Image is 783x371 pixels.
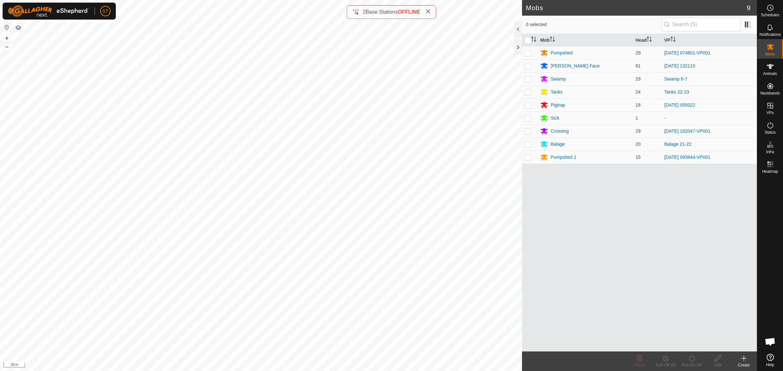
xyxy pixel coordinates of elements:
[551,141,565,148] div: Balage
[551,50,573,56] div: Pumpshed
[551,154,576,161] div: Pumpshed 1
[551,115,559,122] div: Sick
[235,363,260,368] a: Privacy Policy
[766,111,774,115] span: VPs
[366,9,398,15] span: Base Stations
[763,72,777,76] span: Animals
[762,170,778,173] span: Heatmap
[670,37,676,43] p-sorticon: Activate to sort
[766,363,774,367] span: Help
[764,130,775,134] span: Status
[747,3,750,13] span: 9
[8,5,89,17] img: Gallagher Logo
[551,63,600,69] div: [PERSON_NAME] Face
[3,34,11,42] button: +
[14,24,22,32] button: Map Layers
[760,91,780,95] span: Neckbands
[757,351,783,369] a: Help
[636,63,641,68] span: 81
[679,362,705,368] div: Turn On VP
[636,141,641,147] span: 20
[550,37,555,43] p-sorticon: Activate to sort
[662,111,757,125] td: -
[705,362,731,368] div: Edit
[664,128,710,134] a: [DATE] 182047-VP001
[3,43,11,51] button: –
[664,89,689,95] a: Tanks 22-23
[363,9,366,15] span: 2
[398,9,420,15] span: OFFLINE
[102,8,108,15] span: ST
[647,37,652,43] p-sorticon: Activate to sort
[636,76,641,82] span: 29
[634,363,645,367] span: Delete
[636,155,641,160] span: 15
[652,362,679,368] div: Turn Off VP
[526,4,747,12] h2: Mobs
[760,332,780,351] div: Open chat
[664,102,695,108] a: [DATE] 055022
[664,50,710,55] a: [DATE] 074801-VP001
[538,34,633,47] th: Mob
[636,89,641,95] span: 24
[268,363,287,368] a: Contact Us
[664,76,687,82] a: Swamp 6-7
[766,150,774,154] span: Infra
[633,34,662,47] th: Head
[664,141,691,147] a: Balage 21-22
[551,102,565,109] div: Pigtrap
[551,128,569,135] div: Crossing
[551,89,563,96] div: Tanks
[731,362,757,368] div: Create
[760,33,781,37] span: Notifications
[662,18,741,31] input: Search (S)
[636,50,641,55] span: 29
[3,23,11,31] button: Reset Map
[636,128,641,134] span: 29
[551,76,566,82] div: Swamp
[636,102,641,108] span: 18
[664,155,710,160] a: [DATE] 093844-VP001
[761,13,779,17] span: Schedules
[636,115,638,121] span: 1
[765,52,775,56] span: Mobs
[662,34,757,47] th: VP
[526,21,662,28] span: 0 selected
[531,37,536,43] p-sorticon: Activate to sort
[664,63,695,68] a: [DATE] 132110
